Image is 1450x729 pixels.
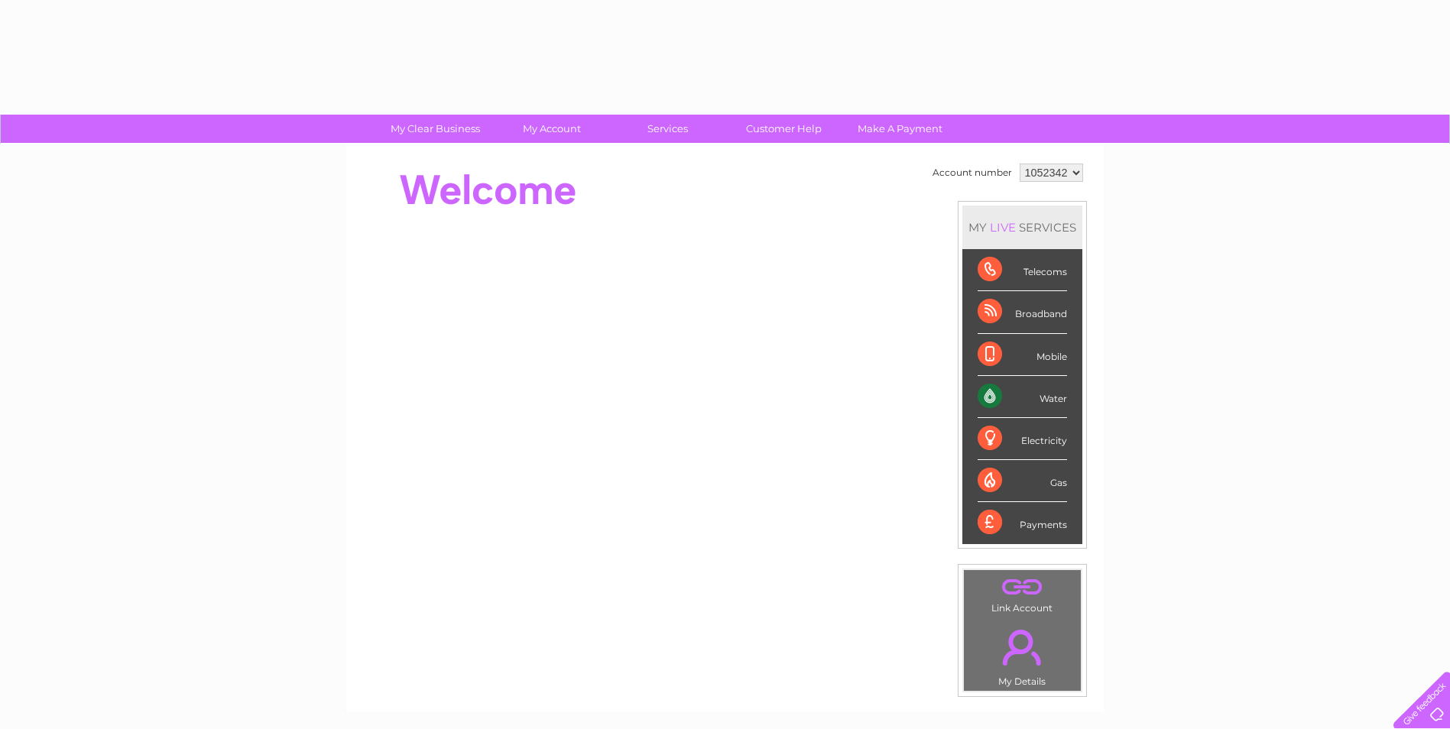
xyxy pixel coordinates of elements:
div: Gas [978,460,1067,502]
div: Water [978,376,1067,418]
td: Account number [929,160,1016,186]
div: Broadband [978,291,1067,333]
div: MY SERVICES [962,206,1082,249]
a: My Account [488,115,615,143]
a: My Clear Business [372,115,498,143]
td: Link Account [963,569,1082,617]
div: LIVE [987,220,1019,235]
div: Mobile [978,334,1067,376]
div: Payments [978,502,1067,543]
a: Make A Payment [837,115,963,143]
a: Services [605,115,731,143]
a: . [968,620,1077,674]
td: My Details [963,617,1082,692]
div: Telecoms [978,249,1067,291]
a: Customer Help [721,115,847,143]
div: Electricity [978,418,1067,460]
a: . [968,574,1077,601]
